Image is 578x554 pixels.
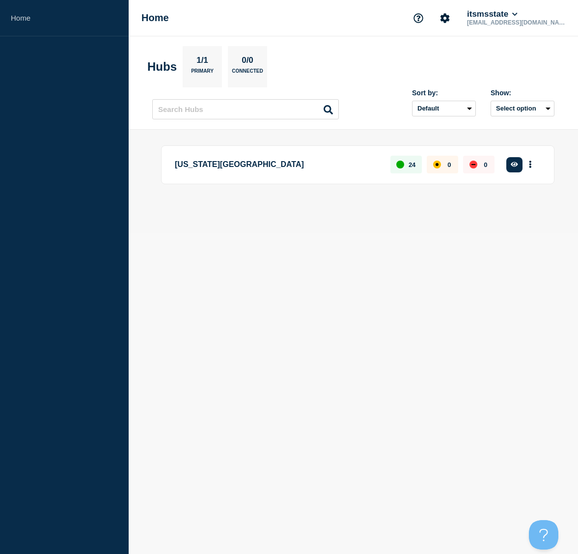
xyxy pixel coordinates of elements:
p: [US_STATE][GEOGRAPHIC_DATA] [175,156,379,174]
p: 0/0 [238,55,257,68]
p: 24 [409,161,415,168]
button: More actions [524,156,537,174]
p: [EMAIL_ADDRESS][DOMAIN_NAME] [465,19,567,26]
input: Search Hubs [152,99,339,119]
iframe: Help Scout Beacon - Open [529,520,558,550]
button: Select option [491,101,554,116]
div: Sort by: [412,89,476,97]
p: Connected [232,68,263,79]
p: Primary [191,68,214,79]
p: 1/1 [193,55,212,68]
button: Account settings [435,8,455,28]
div: down [469,161,477,168]
h1: Home [141,12,169,24]
h2: Hubs [147,60,177,74]
p: 0 [447,161,451,168]
div: up [396,161,404,168]
button: Support [408,8,429,28]
div: Show: [491,89,554,97]
div: affected [433,161,441,168]
button: itsmsstate [465,9,520,19]
select: Sort by [412,101,476,116]
p: 0 [484,161,487,168]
